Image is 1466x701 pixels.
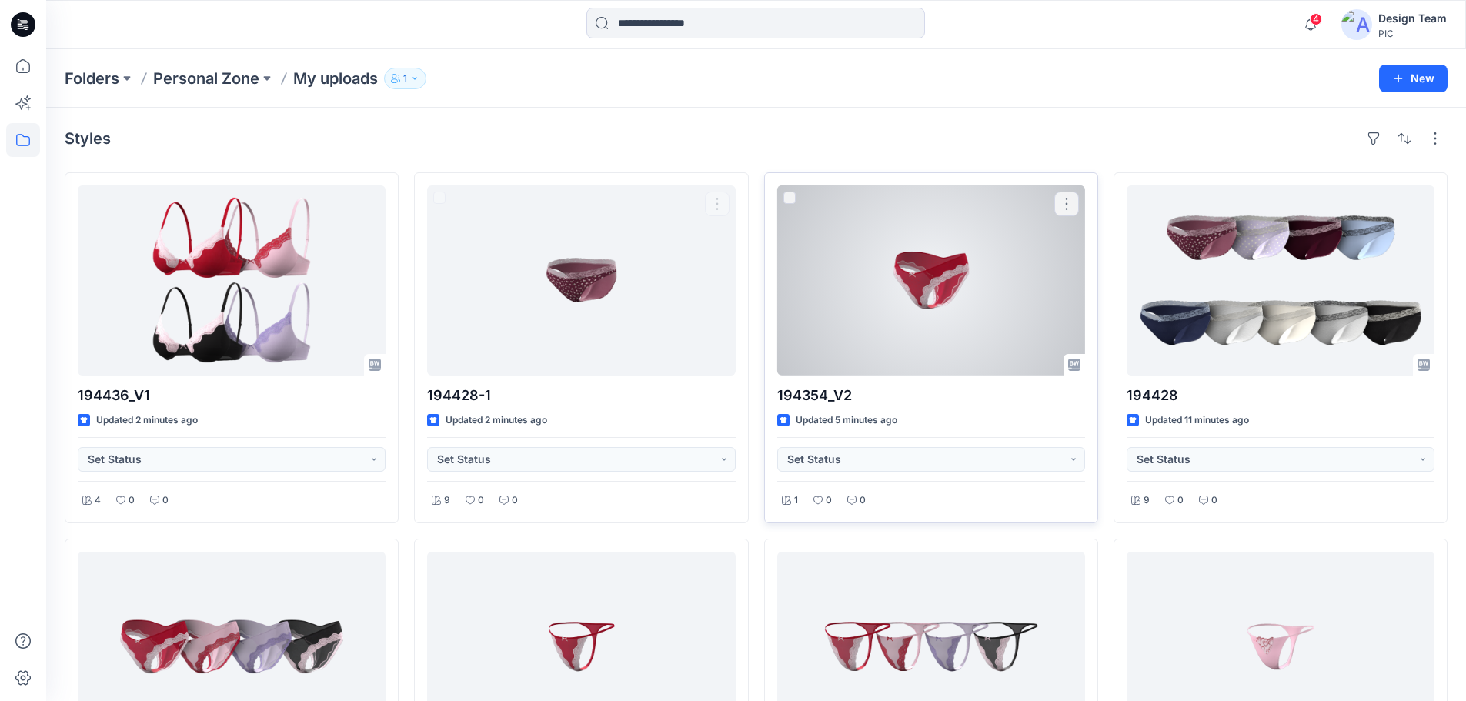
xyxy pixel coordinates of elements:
[1127,385,1434,406] p: 194428
[1310,13,1322,25] span: 4
[512,492,518,509] p: 0
[427,385,735,406] p: 194428-1
[1378,9,1447,28] div: Design Team
[65,129,111,148] h4: Styles
[796,412,897,429] p: Updated 5 minutes ago
[293,68,378,89] p: My uploads
[860,492,866,509] p: 0
[777,385,1085,406] p: 194354_V2
[153,68,259,89] a: Personal Zone
[1211,492,1217,509] p: 0
[446,412,547,429] p: Updated 2 minutes ago
[478,492,484,509] p: 0
[777,185,1085,376] a: 194354_V2
[96,412,198,429] p: Updated 2 minutes ago
[1127,185,1434,376] a: 194428
[1144,492,1150,509] p: 9
[95,492,101,509] p: 4
[794,492,798,509] p: 1
[1341,9,1372,40] img: avatar
[78,185,386,376] a: 194436_V1
[384,68,426,89] button: 1
[427,185,735,376] a: 194428-1
[1378,28,1447,39] div: PIC
[162,492,169,509] p: 0
[129,492,135,509] p: 0
[444,492,450,509] p: 9
[826,492,832,509] p: 0
[1177,492,1184,509] p: 0
[65,68,119,89] a: Folders
[1145,412,1249,429] p: Updated 11 minutes ago
[78,385,386,406] p: 194436_V1
[403,70,407,87] p: 1
[1379,65,1448,92] button: New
